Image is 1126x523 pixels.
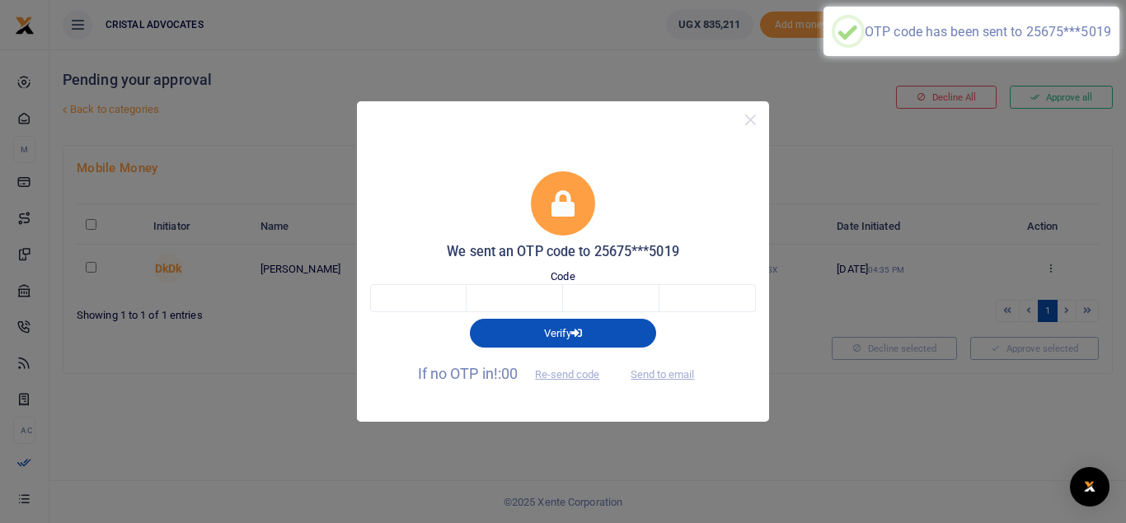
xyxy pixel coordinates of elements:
button: Close [739,108,762,132]
span: If no OTP in [418,365,614,382]
label: Code [551,269,575,285]
span: !:00 [494,365,518,382]
div: Open Intercom Messenger [1070,467,1110,507]
h5: We sent an OTP code to 25675***5019 [370,244,756,260]
button: Verify [470,319,656,347]
div: OTP code has been sent to 25675***5019 [865,24,1111,40]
